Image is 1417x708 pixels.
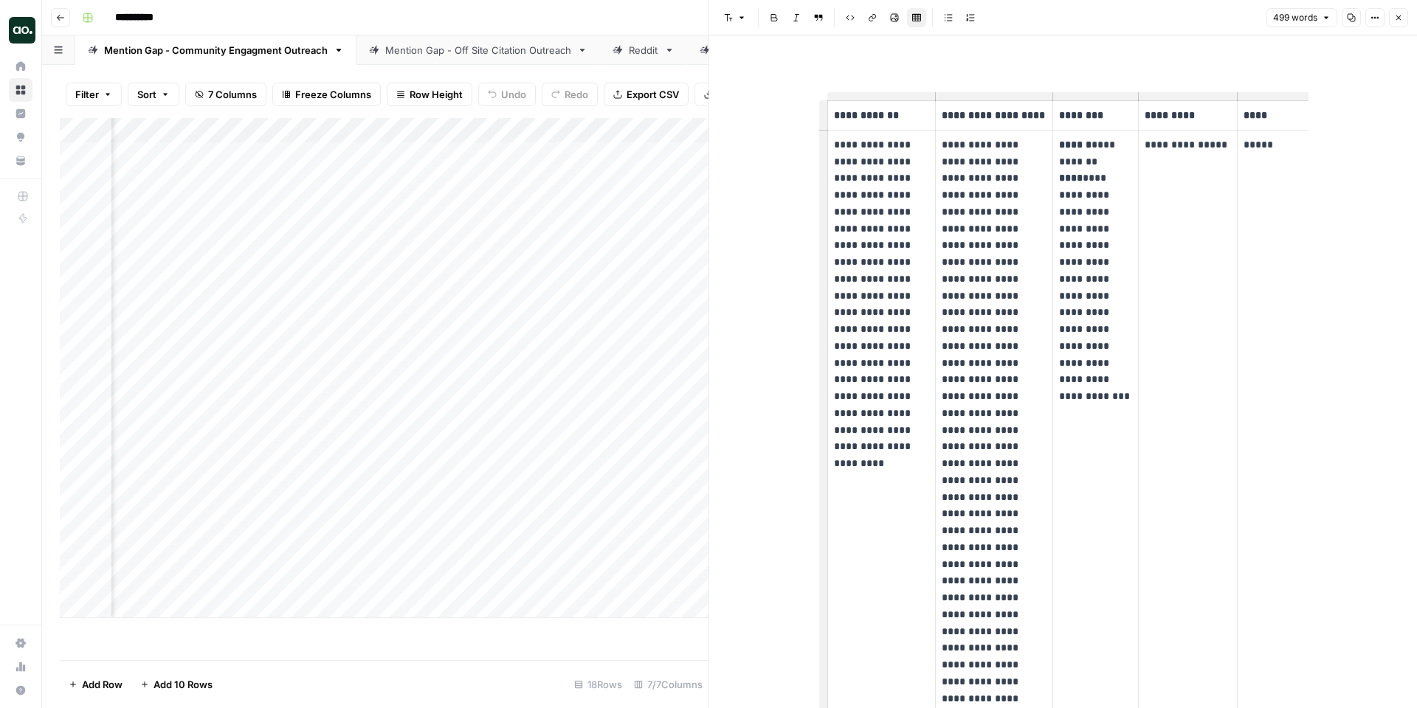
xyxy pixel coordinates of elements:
[9,678,32,702] button: Help + Support
[9,655,32,678] a: Usage
[82,677,123,692] span: Add Row
[185,83,266,106] button: 7 Columns
[75,35,356,65] a: Mention Gap - Community Engagment Outreach
[272,83,381,106] button: Freeze Columns
[501,87,526,102] span: Undo
[687,35,813,65] a: Offsite Rewrite
[9,102,32,125] a: Insights
[104,43,328,58] div: Mention Gap - Community Engagment Outreach
[208,87,257,102] span: 7 Columns
[9,55,32,78] a: Home
[9,17,35,44] img: Dillon Test Logo
[9,631,32,655] a: Settings
[568,673,628,696] div: 18 Rows
[9,125,32,149] a: Opportunities
[60,673,131,696] button: Add Row
[356,35,600,65] a: Mention Gap - Off Site Citation Outreach
[1273,11,1317,24] span: 499 words
[478,83,536,106] button: Undo
[137,87,156,102] span: Sort
[565,87,588,102] span: Redo
[387,83,472,106] button: Row Height
[627,87,679,102] span: Export CSV
[600,35,687,65] a: Reddit
[128,83,179,106] button: Sort
[9,78,32,102] a: Browse
[628,673,708,696] div: 7/7 Columns
[410,87,463,102] span: Row Height
[604,83,689,106] button: Export CSV
[9,149,32,173] a: Your Data
[131,673,221,696] button: Add 10 Rows
[154,677,213,692] span: Add 10 Rows
[629,43,658,58] div: Reddit
[385,43,571,58] div: Mention Gap - Off Site Citation Outreach
[66,83,122,106] button: Filter
[9,12,32,49] button: Workspace: Dillon Test
[75,87,99,102] span: Filter
[295,87,371,102] span: Freeze Columns
[1266,8,1337,27] button: 499 words
[542,83,598,106] button: Redo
